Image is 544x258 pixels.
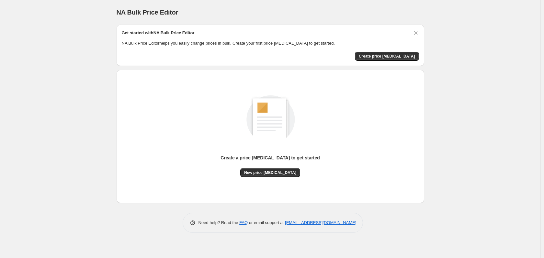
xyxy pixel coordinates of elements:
span: or email support at [248,220,285,225]
span: NA Bulk Price Editor [117,9,178,16]
span: Create price [MEDICAL_DATA] [359,54,415,59]
button: Dismiss card [413,30,419,36]
a: FAQ [239,220,248,225]
span: New price [MEDICAL_DATA] [244,170,296,175]
p: NA Bulk Price Editor helps you easily change prices in bulk. Create your first price [MEDICAL_DAT... [122,40,419,47]
button: Create price change job [355,52,419,61]
p: Create a price [MEDICAL_DATA] to get started [221,155,320,161]
span: Need help? Read the [198,220,240,225]
h2: Get started with NA Bulk Price Editor [122,30,195,36]
a: [EMAIL_ADDRESS][DOMAIN_NAME] [285,220,356,225]
button: New price [MEDICAL_DATA] [240,168,300,177]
